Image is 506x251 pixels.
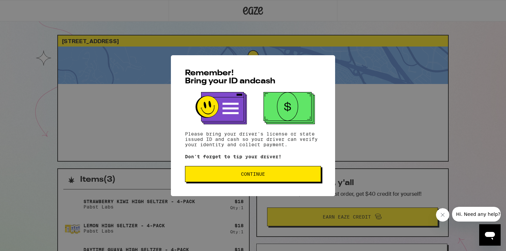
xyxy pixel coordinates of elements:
[185,166,321,182] button: Continue
[452,207,501,222] iframe: Message from company
[436,208,449,222] iframe: Close message
[241,172,265,176] span: Continue
[185,154,321,159] p: Don't forget to tip your driver!
[479,224,501,246] iframe: Button to launch messaging window
[185,69,275,85] span: Remember! Bring your ID and cash
[185,131,321,147] p: Please bring your driver's license or state issued ID and cash so your driver can verify your ide...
